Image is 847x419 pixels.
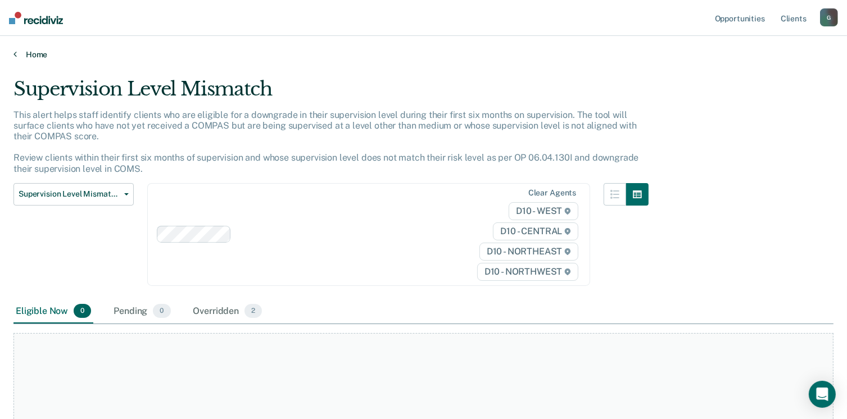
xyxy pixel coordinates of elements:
[479,243,578,261] span: D10 - NORTHEAST
[13,78,649,110] div: Supervision Level Mismatch
[13,183,134,206] button: Supervision Level Mismatch
[528,188,576,198] div: Clear agents
[13,49,834,60] a: Home
[111,299,173,324] div: Pending0
[13,299,93,324] div: Eligible Now0
[477,263,578,281] span: D10 - NORTHWEST
[9,12,63,24] img: Recidiviz
[153,304,170,318] span: 0
[493,222,578,240] span: D10 - CENTRAL
[13,110,638,174] p: This alert helps staff identify clients who are eligible for a downgrade in their supervision lev...
[74,304,91,318] span: 0
[244,304,262,318] span: 2
[509,202,578,220] span: D10 - WEST
[19,189,120,199] span: Supervision Level Mismatch
[820,8,838,26] button: G
[191,299,265,324] div: Overridden2
[809,381,836,408] div: Open Intercom Messenger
